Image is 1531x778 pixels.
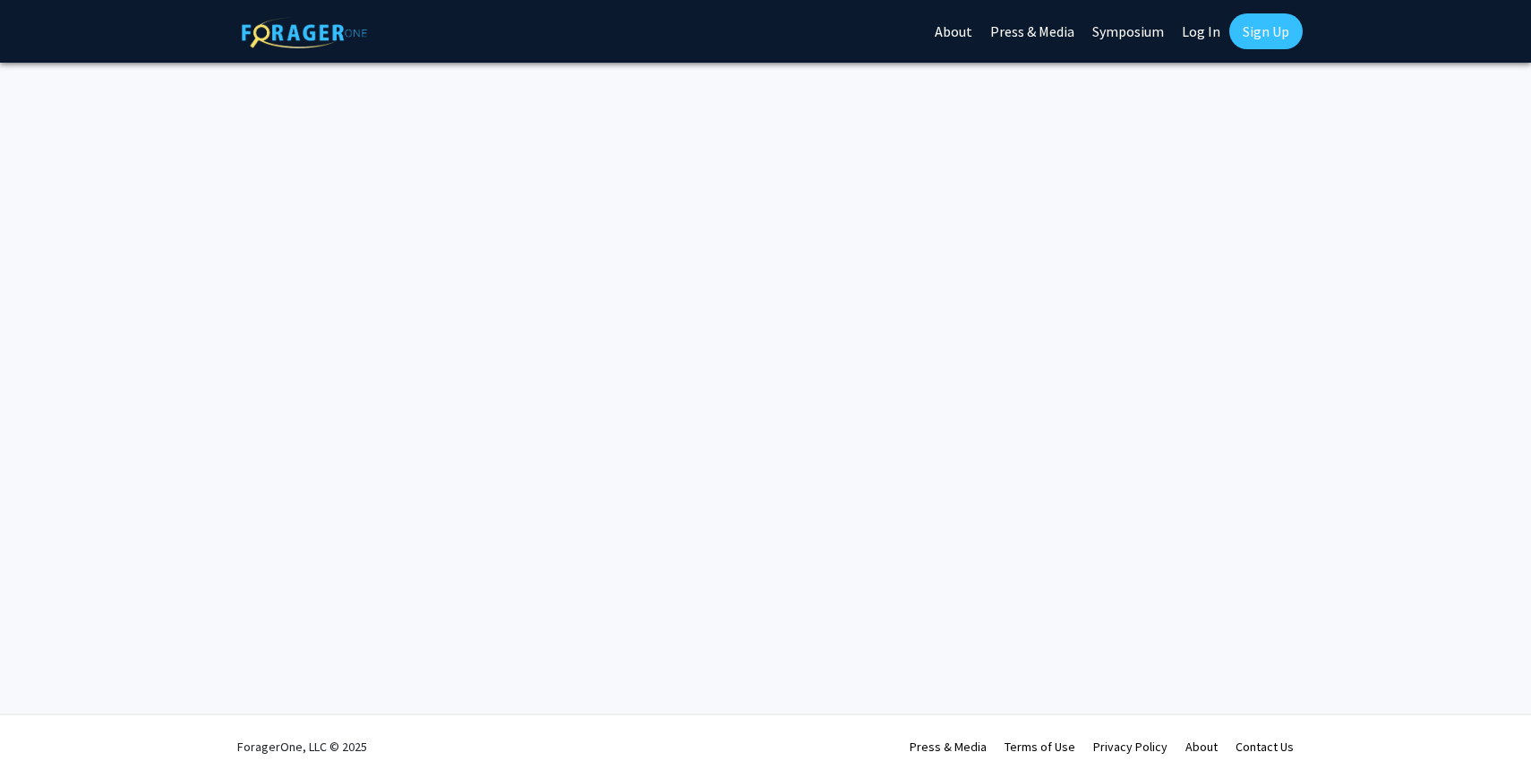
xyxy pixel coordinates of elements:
a: Terms of Use [1005,739,1075,755]
a: Privacy Policy [1093,739,1167,755]
a: About [1185,739,1218,755]
img: ForagerOne Logo [242,17,367,48]
a: Sign Up [1229,13,1303,49]
div: ForagerOne, LLC © 2025 [237,715,367,778]
a: Press & Media [910,739,987,755]
a: Contact Us [1236,739,1294,755]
